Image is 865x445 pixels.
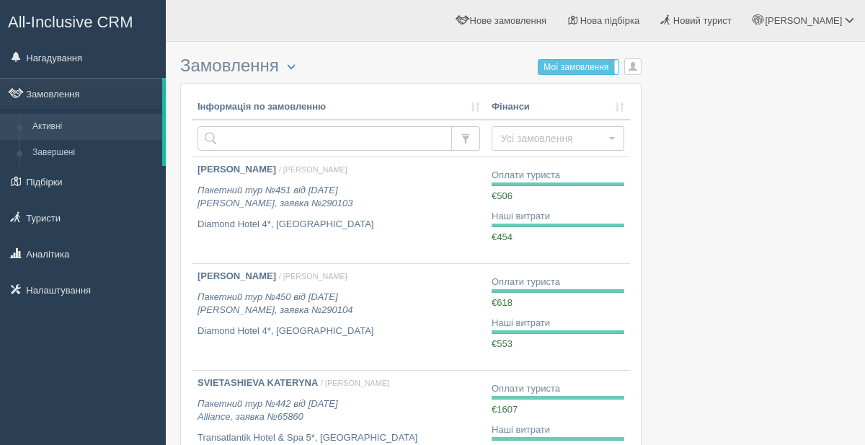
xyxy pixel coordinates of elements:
[492,190,513,201] span: €506
[8,13,133,31] span: All-Inclusive CRM
[279,165,347,174] span: / [PERSON_NAME]
[26,114,162,140] a: Активні
[492,317,624,330] div: Наші витрати
[492,210,624,224] div: Наші витрати
[198,377,318,388] b: SVIETASHIEVA KATERYNA
[198,185,352,209] i: Пакетний тур №451 від [DATE] [PERSON_NAME], заявка №290103
[501,131,605,146] span: Усі замовлення
[492,382,624,396] div: Оплати туриста
[198,325,480,338] p: Diamond Hotel 4*, [GEOGRAPHIC_DATA]
[492,126,624,151] button: Усі замовлення
[321,379,389,387] span: / [PERSON_NAME]
[192,157,486,263] a: [PERSON_NAME] / [PERSON_NAME] Пакетний тур №451 від [DATE][PERSON_NAME], заявка №290103 Diamond H...
[198,431,480,445] p: Transatlantik Hotel & Spa 5*, [GEOGRAPHIC_DATA]
[198,126,452,151] input: Пошук за номером замовлення, ПІБ або паспортом туриста
[198,270,276,281] b: [PERSON_NAME]
[279,272,347,281] span: / [PERSON_NAME]
[198,100,480,114] a: Інформація по замовленню
[765,15,842,26] span: [PERSON_NAME]
[538,60,618,74] label: Мої замовлення
[198,398,338,423] i: Пакетний тур №442 від [DATE] Alliance, заявка №65860
[492,423,624,437] div: Наші витрати
[1,1,165,40] a: All-Inclusive CRM
[580,15,640,26] span: Нова підбірка
[492,232,513,242] span: €454
[492,169,624,182] div: Оплати туриста
[26,140,162,166] a: Завершені
[198,164,276,175] b: [PERSON_NAME]
[198,291,352,316] i: Пакетний тур №450 від [DATE] [PERSON_NAME], заявка №290104
[492,276,624,289] div: Оплати туриста
[492,404,518,415] span: €1607
[492,100,624,114] a: Фінанси
[492,297,513,308] span: €618
[192,264,486,370] a: [PERSON_NAME] / [PERSON_NAME] Пакетний тур №450 від [DATE][PERSON_NAME], заявка №290104 Diamond H...
[673,15,732,26] span: Новий турист
[198,218,480,232] p: Diamond Hotel 4*, [GEOGRAPHIC_DATA]
[492,338,513,349] span: €553
[470,15,546,26] span: Нове замовлення
[180,56,642,76] h3: Замовлення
